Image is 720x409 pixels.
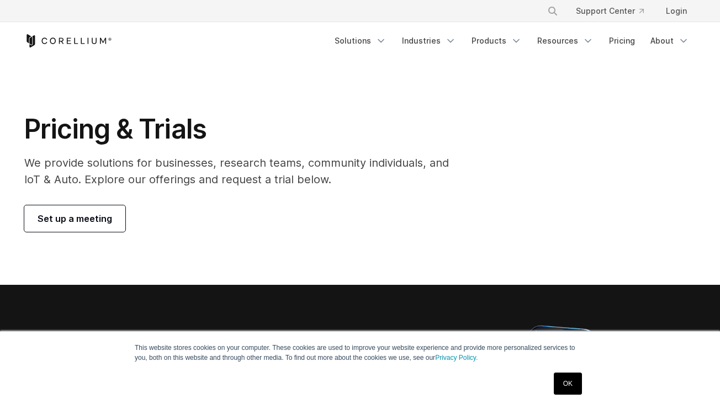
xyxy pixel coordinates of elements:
[24,205,125,232] a: Set up a meeting
[657,1,696,21] a: Login
[24,113,464,146] h1: Pricing & Trials
[567,1,653,21] a: Support Center
[24,34,112,47] a: Corellium Home
[602,31,642,51] a: Pricing
[534,1,696,21] div: Navigation Menu
[554,373,582,395] a: OK
[328,31,393,51] a: Solutions
[395,31,463,51] a: Industries
[24,155,464,188] p: We provide solutions for businesses, research teams, community individuals, and IoT & Auto. Explo...
[135,343,585,363] p: This website stores cookies on your computer. These cookies are used to improve your website expe...
[328,31,696,51] div: Navigation Menu
[531,31,600,51] a: Resources
[644,31,696,51] a: About
[465,31,528,51] a: Products
[38,212,112,225] span: Set up a meeting
[543,1,563,21] button: Search
[24,331,80,341] h6: FOR BUSINESS
[435,354,478,362] a: Privacy Policy.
